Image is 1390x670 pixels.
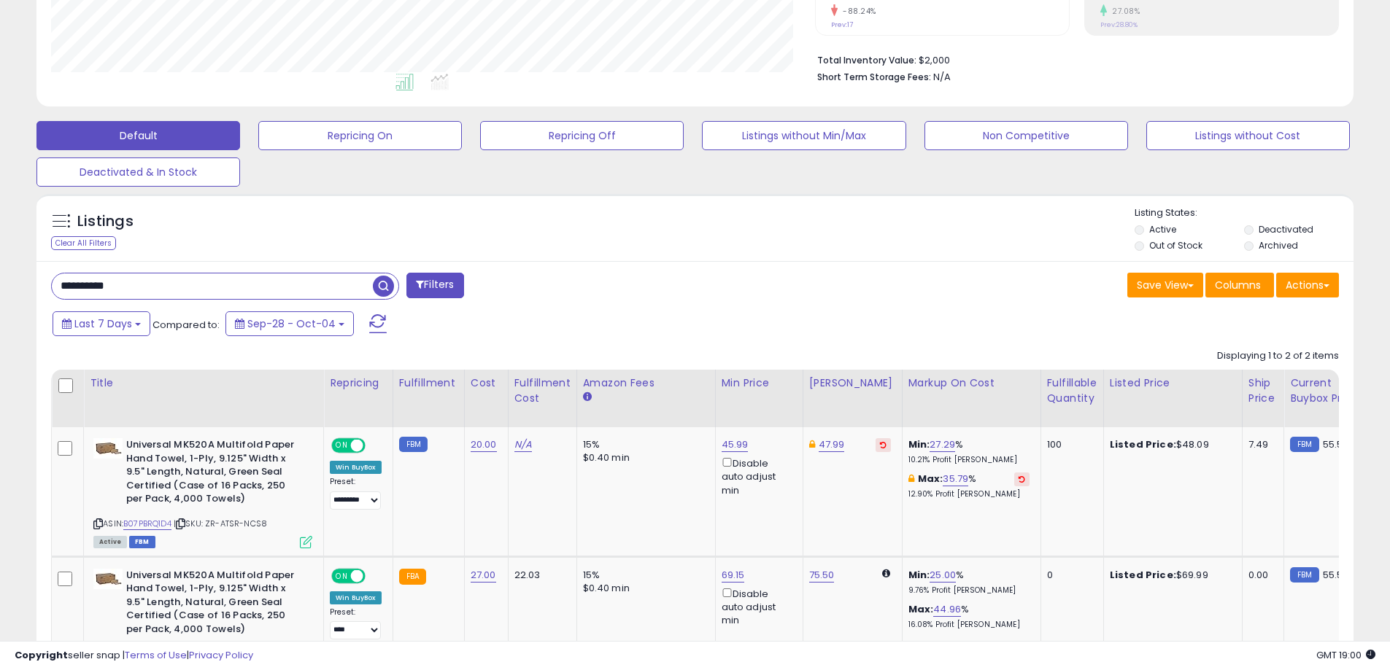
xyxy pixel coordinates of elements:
span: OFF [363,569,387,582]
b: Min: [908,568,930,582]
a: 75.50 [809,568,835,583]
b: Max: [918,472,943,486]
button: Repricing Off [480,121,684,150]
button: Save View [1127,273,1203,297]
span: 55.58 [1323,568,1349,582]
small: FBA [399,569,426,585]
small: Amazon Fees. [583,391,592,404]
h5: Listings [77,211,134,232]
div: 100 [1047,438,1092,451]
div: 0.00 [1248,569,1273,582]
button: Actions [1276,273,1339,297]
i: This overrides the store level max markup for this listing [908,474,914,483]
div: Win BuyBox [330,591,382,604]
div: $0.40 min [583,451,704,464]
span: OFF [363,440,387,452]
div: 22.03 [514,569,565,582]
a: 20.00 [471,437,497,452]
div: Displaying 1 to 2 of 2 items [1217,349,1339,363]
div: Preset: [330,477,382,510]
div: 7.49 [1248,438,1273,451]
div: Ship Price [1248,375,1278,406]
div: $48.09 [1110,438,1231,451]
li: $2,000 [817,50,1328,68]
div: % [908,569,1030,596]
a: B07PBRQ1D4 [123,518,171,530]
div: 0 [1047,569,1092,582]
a: 45.99 [722,437,749,452]
div: Clear All Filters [51,236,116,250]
button: Last 7 Days [53,311,150,336]
div: Fulfillment [399,375,458,391]
a: 69.15 [722,568,745,583]
p: 12.90% Profit [PERSON_NAME] [908,489,1030,499]
small: Prev: 28.80% [1100,20,1138,29]
i: Revert to store-level Dynamic Max Price [880,441,887,448]
div: Cost [471,375,502,391]
button: Columns [1205,273,1274,297]
b: Universal MK520A Multifold Paper Hand Towel, 1-Ply, 9.125" Width x 9.5" Length, Natural, Green Se... [126,438,304,510]
div: % [908,438,1030,465]
small: FBM [1290,437,1318,452]
span: FBM [129,536,155,548]
span: Sep-28 - Oct-04 [247,316,336,331]
p: 16.08% Profit [PERSON_NAME] [908,620,1030,630]
p: Listing States: [1135,206,1354,220]
label: Out of Stock [1149,239,1202,252]
b: Short Term Storage Fees: [817,71,931,83]
div: Repricing [330,375,387,391]
i: Revert to store-level Max Markup [1019,475,1025,483]
a: 27.00 [471,568,496,583]
small: 27.08% [1107,6,1140,17]
div: $0.40 min [583,582,704,595]
span: ON [333,440,351,452]
span: 55.58 [1323,437,1349,451]
div: % [908,603,1030,630]
button: Filters [406,273,463,298]
button: Listings without Cost [1146,121,1350,150]
strong: Copyright [15,648,68,662]
button: Non Competitive [924,121,1128,150]
label: Active [1149,223,1176,235]
div: Disable auto adjust min [722,585,792,628]
i: This overrides the store level Dynamic Max Price for this listing [809,440,815,449]
div: Amazon Fees [583,375,709,391]
span: | SKU: ZR-ATSR-NCS8 [174,518,267,529]
button: Deactivated & In Stock [36,157,240,187]
div: Title [90,375,317,391]
small: -88.24% [838,6,876,17]
div: Min Price [722,375,797,391]
a: 44.96 [933,602,961,617]
small: FBM [399,437,428,452]
div: Preset: [330,607,382,640]
label: Deactivated [1259,223,1313,235]
small: FBM [1290,567,1318,583]
th: The percentage added to the cost of goods (COGS) that forms the calculator for Min & Max prices. [902,370,1040,427]
span: Columns [1215,278,1261,292]
a: 35.79 [943,472,968,486]
div: Listed Price [1110,375,1236,391]
div: seller snap | | [15,649,253,663]
p: 9.76% Profit [PERSON_NAME] [908,585,1030,596]
a: N/A [514,437,532,452]
span: Compared to: [152,318,220,332]
a: Terms of Use [125,648,187,662]
button: Default [36,121,240,150]
div: % [908,472,1030,499]
div: Fulfillment Cost [514,375,571,406]
div: Fulfillable Quantity [1047,375,1097,406]
a: 25.00 [930,568,956,583]
div: [PERSON_NAME] [809,375,896,391]
b: Total Inventory Value: [817,54,916,66]
span: Last 7 Days [74,316,132,331]
div: 15% [583,438,704,451]
button: Repricing On [258,121,462,150]
div: Win BuyBox [330,461,382,474]
b: Listed Price: [1110,568,1176,582]
span: N/A [933,70,951,84]
span: All listings currently available for purchase on Amazon [93,536,127,548]
b: Max: [908,602,934,616]
button: Listings without Min/Max [702,121,906,150]
div: ASIN: [93,438,312,546]
img: 41o8Db2KcdL._SL40_.jpg [93,569,123,589]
